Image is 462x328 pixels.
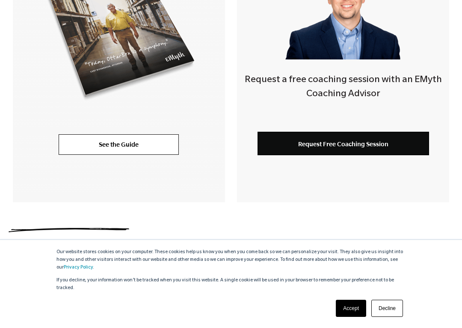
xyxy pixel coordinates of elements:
a: Privacy Policy [64,265,93,270]
a: Accept [336,300,366,317]
a: See the Guide [59,134,179,155]
span: Request Free Coaching Session [298,140,388,148]
p: Our website stores cookies on your computer. These cookies help us know you when you come back so... [56,248,406,272]
img: underline.svg [9,228,129,232]
h4: Request a free coaching session with an EMyth Coaching Advisor [237,74,449,102]
p: If you decline, your information won’t be tracked when you visit this website. A single cookie wi... [56,277,406,292]
a: Decline [371,300,403,317]
a: Request Free Coaching Session [258,132,429,155]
